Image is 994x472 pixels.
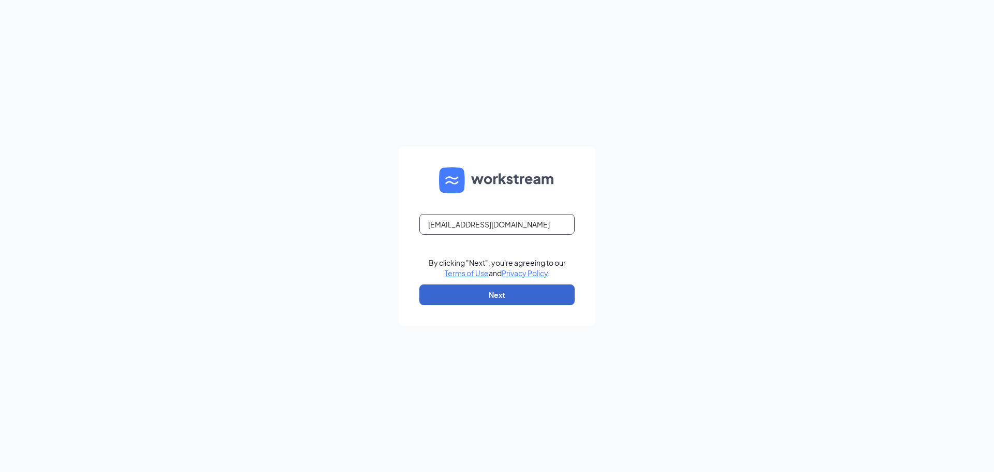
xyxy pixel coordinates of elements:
a: Terms of Use [445,268,489,278]
img: WS logo and Workstream text [439,167,555,193]
a: Privacy Policy [502,268,548,278]
input: Email [419,214,575,235]
div: By clicking "Next", you're agreeing to our and . [429,258,566,278]
button: Next [419,284,575,305]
